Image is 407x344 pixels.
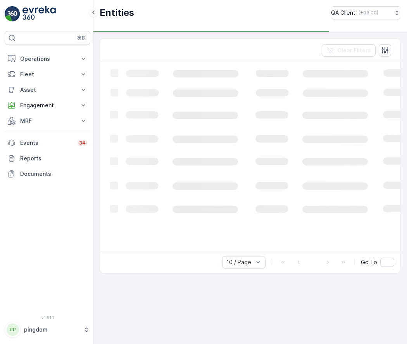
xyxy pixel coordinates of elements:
p: MRF [20,117,75,125]
button: Fleet [5,67,90,82]
p: Clear Filters [337,46,371,54]
a: Events34 [5,135,90,151]
button: Asset [5,82,90,98]
button: Operations [5,51,90,67]
a: Reports [5,151,90,166]
div: PP [7,323,19,336]
p: QA Client [331,9,355,17]
img: logo_light-DOdMpM7g.png [22,6,56,22]
button: PPpingdom [5,322,90,338]
p: Entities [100,7,134,19]
button: Engagement [5,98,90,113]
p: Asset [20,86,75,94]
span: v 1.51.1 [5,315,90,320]
img: logo [5,6,20,22]
a: Documents [5,166,90,182]
span: Go To [361,258,377,266]
p: Reports [20,155,87,162]
button: QA Client(+03:00) [331,6,401,19]
p: 34 [79,140,86,146]
p: Events [20,139,73,147]
button: Clear Filters [322,44,376,57]
p: Operations [20,55,75,63]
button: MRF [5,113,90,129]
p: ⌘B [77,35,85,41]
p: Documents [20,170,87,178]
p: ( +03:00 ) [359,10,378,16]
p: Fleet [20,71,75,78]
p: pingdom [24,326,79,334]
p: Engagement [20,101,75,109]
